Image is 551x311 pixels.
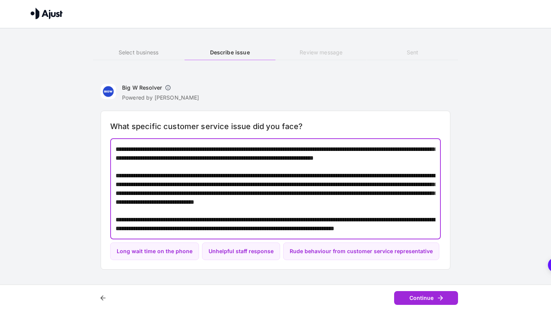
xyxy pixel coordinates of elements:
[283,242,439,260] button: Rude behaviour from customer service representative
[202,242,280,260] button: Unhelpful staff response
[367,48,458,57] h6: Sent
[122,94,199,101] p: Powered by [PERSON_NAME]
[184,48,275,57] h6: Describe issue
[110,120,441,133] h6: What specific customer service issue did you face?
[93,48,184,57] h6: Select business
[110,242,199,260] button: Long wait time on the phone
[394,291,458,305] button: Continue
[275,48,367,57] h6: Review message
[31,8,63,19] img: Ajust
[122,84,162,92] h6: Big W Resolver
[101,84,116,99] img: Big W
